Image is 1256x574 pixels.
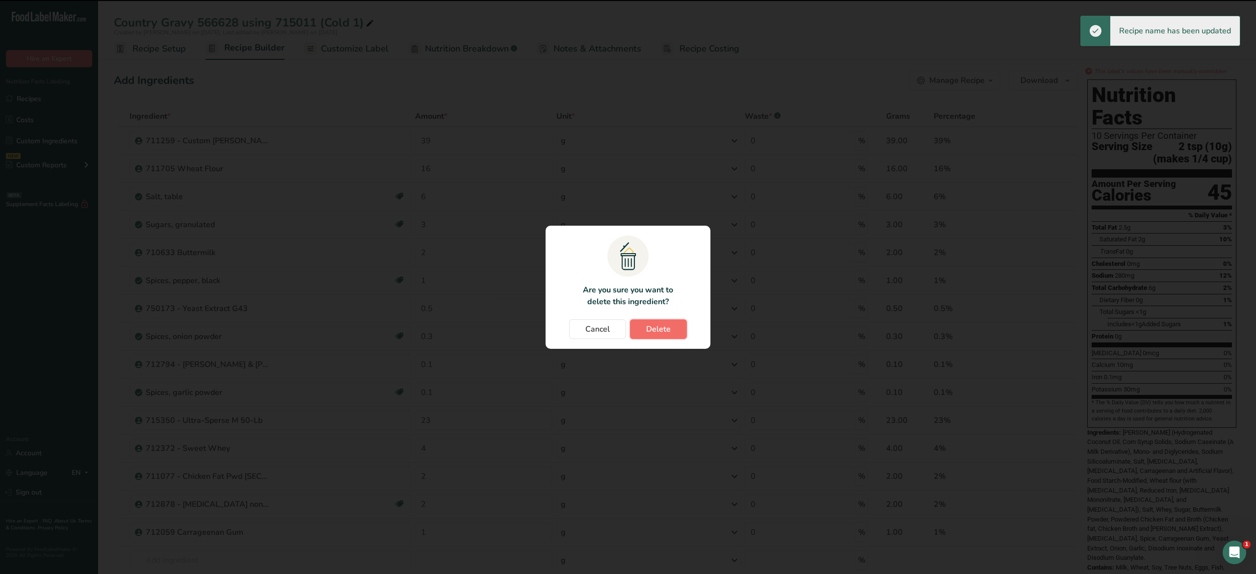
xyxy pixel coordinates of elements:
span: Delete [646,323,671,335]
div: Recipe name has been updated [1110,16,1240,46]
span: Cancel [585,323,610,335]
button: Delete [630,319,687,339]
span: 1 [1243,541,1251,548]
p: Are you sure you want to delete this ingredient? [577,284,679,308]
button: Cancel [569,319,626,339]
iframe: Intercom live chat [1223,541,1246,564]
